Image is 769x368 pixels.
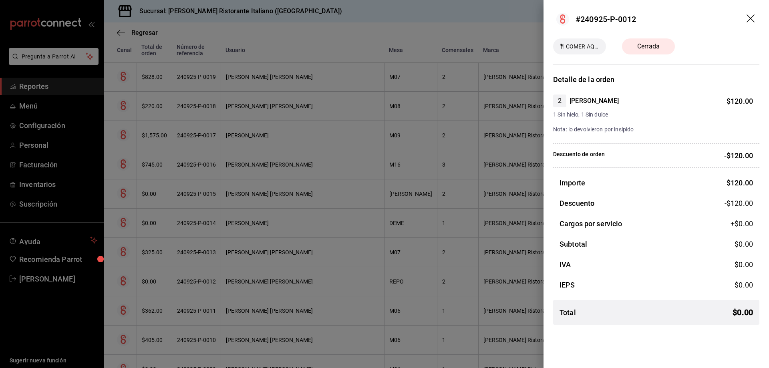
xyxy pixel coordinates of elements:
[735,281,753,289] span: $ 0.00
[724,150,753,161] p: -$120.00
[570,96,619,106] h4: [PERSON_NAME]
[560,218,622,229] h3: Cargos por servicio
[727,179,753,187] span: $ 120.00
[560,177,585,188] h3: Importe
[553,96,566,106] span: 2
[731,218,753,229] span: +$ 0.00
[727,97,753,105] span: $ 120.00
[553,150,605,161] p: Descuento de orden
[560,280,575,290] h3: IEPS
[576,13,636,25] div: #240925-P-0012
[733,306,753,318] span: $ 0.00
[560,259,571,270] h3: IVA
[735,240,753,248] span: $ 0.00
[632,42,664,51] span: Cerrada
[725,198,753,209] span: -$120.00
[553,111,753,119] span: 1 Sin hielo, 1 Sin dulce
[560,198,594,209] h3: Descuento
[747,14,756,24] button: drag
[560,307,576,318] h3: Total
[553,74,759,85] h3: Detalle de la orden
[560,239,587,249] h3: Subtotal
[553,126,634,133] span: Nota: lo devolvieron por insipido
[563,42,603,51] span: COMER AQUÍ
[735,260,753,269] span: $ 0.00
